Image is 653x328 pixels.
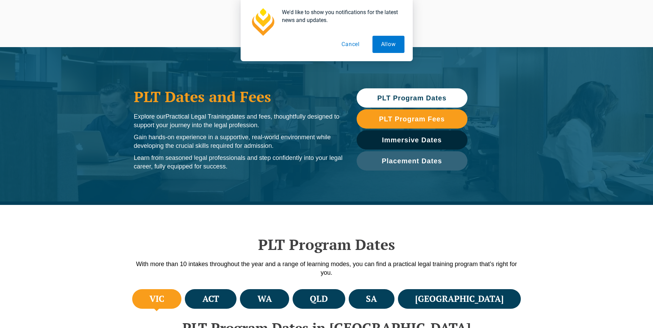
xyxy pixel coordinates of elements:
p: Explore our dates and fees, thoughtfully designed to support your journey into the legal profession. [134,112,343,130]
a: PLT Program Fees [357,109,467,129]
span: PLT Program Dates [377,95,446,101]
h4: ACT [202,293,219,305]
p: Learn from seasoned legal professionals and step confidently into your legal career, fully equipp... [134,154,343,171]
h4: QLD [310,293,328,305]
a: PLT Program Dates [357,88,467,108]
p: Gain hands-on experience in a supportive, real-world environment while developing the crucial ski... [134,133,343,150]
h4: WA [257,293,272,305]
span: Placement Dates [382,157,442,164]
div: We'd like to show you notifications for the latest news and updates. [276,8,404,24]
a: Immersive Dates [357,130,467,150]
h4: [GEOGRAPHIC_DATA] [415,293,504,305]
button: Cancel [333,36,368,53]
span: Practical Legal Training [166,113,230,120]
span: Immersive Dates [382,136,442,143]
h4: SA [366,293,377,305]
h1: PLT Dates and Fees [134,88,343,105]
button: Allow [372,36,404,53]
h4: VIC [149,293,164,305]
p: With more than 10 intakes throughout the year and a range of learning modes, you can find a pract... [130,260,523,277]
a: Placement Dates [357,151,467,171]
img: notification icon [249,8,276,36]
h2: PLT Program Dates [130,236,523,253]
span: PLT Program Fees [379,116,445,122]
